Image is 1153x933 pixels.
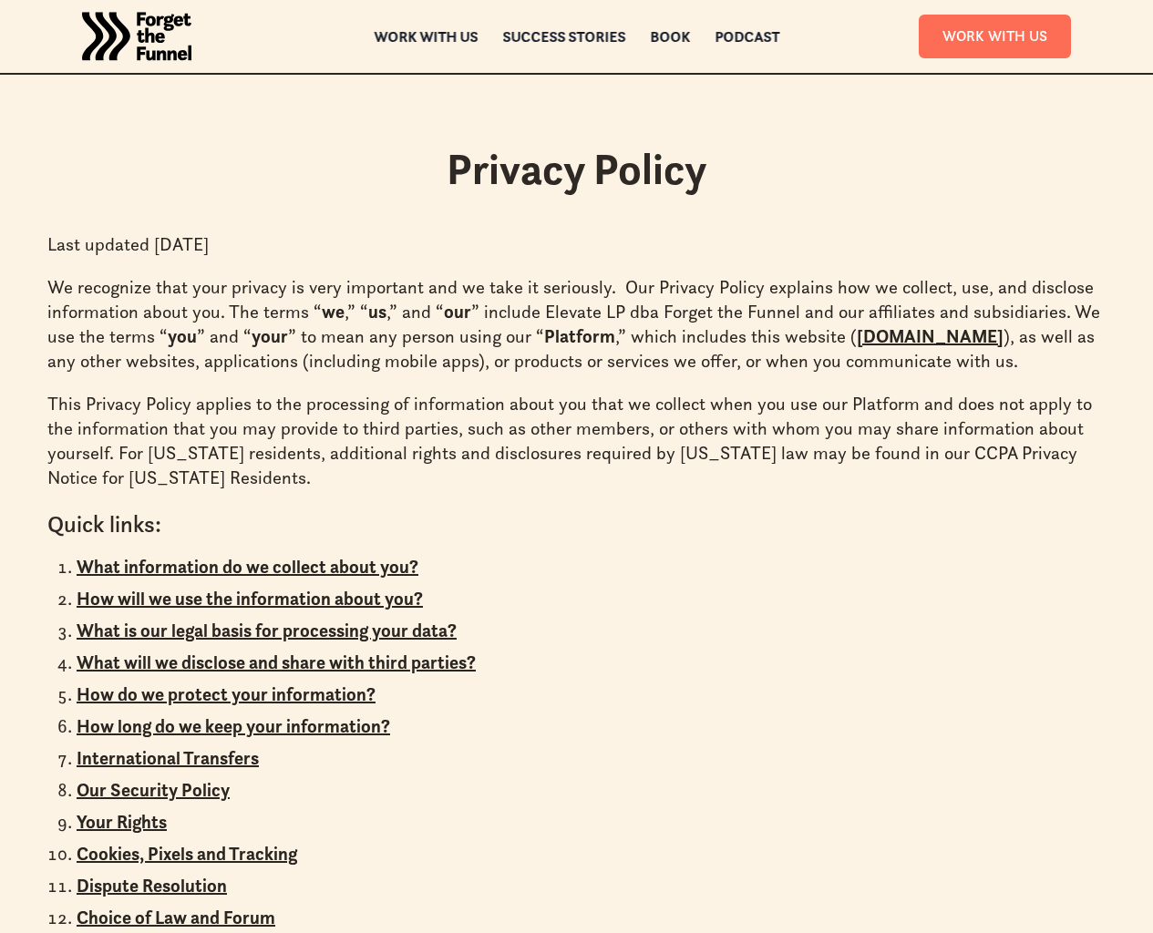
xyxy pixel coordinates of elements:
strong: our [444,300,471,323]
a: What is our legal basis for processing your data? [77,620,457,641]
a: How will we use the information about you? [77,588,423,610]
strong: we [322,300,345,323]
strong: you [168,324,197,348]
a: International Transfers [77,747,259,769]
a: Choice of Law and Forum [77,907,275,928]
a: Cookies, Pixels and Tracking [77,843,297,865]
h4: Quick links: [47,508,1106,541]
a: How do we protect your information? [77,683,376,705]
a: Work With Us [919,15,1071,57]
a: What information do we collect about you? [77,556,418,578]
strong: Platform [544,324,615,348]
strong: your [252,324,288,348]
a: Dispute Resolution [77,875,227,897]
a: How long do we keep your information? [77,715,390,737]
a: What will we disclose and share with third parties? [77,651,476,673]
h2: Privacy Policy [47,143,1106,196]
p: Last updated [DATE] [47,232,1106,257]
p: We recognize that your privacy is very important and we take it seriously. Our Privacy Policy exp... [47,275,1106,374]
a: [DOMAIN_NAME] [857,325,1004,347]
a: Our Security Policy [77,779,230,801]
a: Work with us [374,30,478,43]
a: Success Stories [502,30,625,43]
strong: us [368,300,386,323]
p: This Privacy Policy applies to the processing of information about you that we collect when you u... [47,392,1106,490]
a: Book [650,30,690,43]
a: Your Rights [77,811,167,833]
a: Podcast [715,30,779,43]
